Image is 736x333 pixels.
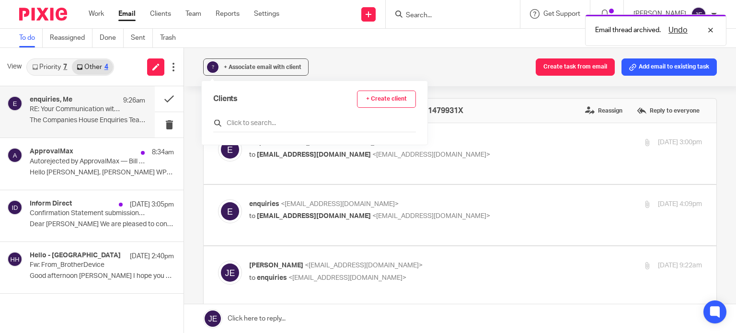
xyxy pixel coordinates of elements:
a: Done [100,29,124,47]
a: Other4 [72,59,113,75]
span: + Associate email with client [224,64,301,70]
a: Work [89,9,104,19]
p: 8:34am [152,148,174,157]
span: Clients [213,93,238,104]
img: svg%3E [7,96,23,111]
span: [EMAIL_ADDRESS][DOMAIN_NAME] [257,213,371,219]
span: enquiries [249,201,279,207]
a: Team [185,9,201,19]
p: Fw: From_BrotherDevice [30,261,145,269]
a: Trash [160,29,183,47]
p: Dear [PERSON_NAME] We are pleased to confirm that the... [30,220,174,229]
button: Create task from email [536,58,615,76]
h4: Hello - [GEOGRAPHIC_DATA] [30,252,121,260]
img: svg%3E [7,148,23,163]
span: <[EMAIL_ADDRESS][DOMAIN_NAME]> [372,151,490,158]
p: Email thread archived. [595,25,661,35]
p: [DATE] 4:09pm [658,199,702,209]
p: Confirmation Statement submission success for ASSET PERFORMANCE PARTNERS INTERNATIONAL LTD [30,209,145,218]
p: Hello [PERSON_NAME], [PERSON_NAME] WPSL-05696 from... [30,169,174,177]
span: <[EMAIL_ADDRESS][DOMAIN_NAME]> [288,275,406,281]
button: Undo [666,24,690,36]
span: <[EMAIL_ADDRESS][DOMAIN_NAME]> [372,213,490,219]
span: enquiries [257,275,287,281]
a: Clients [150,9,171,19]
a: To do [19,29,43,47]
a: Sent [131,29,153,47]
a: Reports [216,9,240,19]
label: Reassign [583,103,625,118]
h4: Inform Direct [30,200,72,208]
img: svg%3E [7,252,23,267]
img: svg%3E [218,261,242,285]
img: Pixie [19,8,67,21]
a: Reassigned [50,29,92,47]
input: Click to search... [213,118,416,128]
img: svg%3E [691,7,706,22]
div: ? [207,61,218,73]
h4: ApprovalMax [30,148,73,156]
span: <[EMAIL_ADDRESS][DOMAIN_NAME]> [305,262,423,269]
p: [DATE] 2:40pm [130,252,174,261]
a: Priority7 [27,59,72,75]
h4: enquiries, Me [30,96,72,104]
img: svg%3E [7,200,23,215]
button: ? + Associate email with client [203,58,309,76]
img: svg%3E [218,138,242,161]
p: The Companies House Enquiries Team has received... [30,116,145,125]
p: [DATE] 3:00pm [658,138,702,148]
span: to [249,275,255,281]
img: svg%3E [218,199,242,223]
div: 4 [104,64,108,70]
p: Autorejected by ApprovalMax — Bill WPSL-05696 from Willmott Property Support [30,158,145,166]
p: 9:26am [123,96,145,105]
a: Settings [254,9,279,19]
div: 7 [63,64,67,70]
span: <[EMAIL_ADDRESS][DOMAIN_NAME]> [281,201,399,207]
p: [DATE] 3:05pm [130,200,174,209]
p: RE: Your Communication with Companies House, Ref: COH1479931X [30,105,122,114]
span: to [249,213,255,219]
a: + Create client [357,91,416,108]
a: Email [118,9,136,19]
span: to [249,151,255,158]
p: Good afternoon [PERSON_NAME] I hope you are... [30,272,174,280]
label: Reply to everyone [634,103,702,118]
span: View [7,62,22,72]
span: [PERSON_NAME] [249,262,303,269]
button: Add email to existing task [621,58,717,76]
p: [DATE] 9:22am [658,261,702,271]
span: [EMAIL_ADDRESS][DOMAIN_NAME] [257,151,371,158]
